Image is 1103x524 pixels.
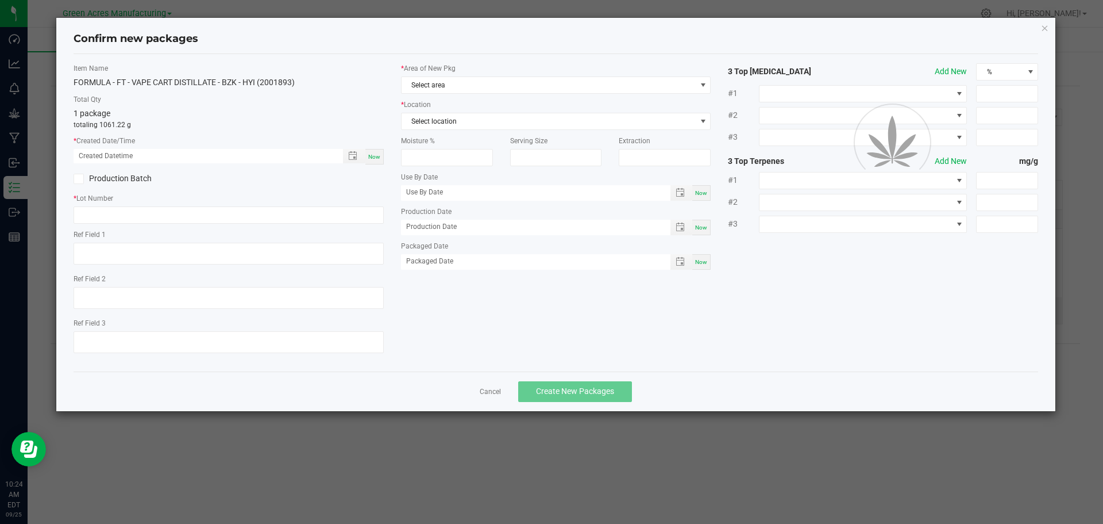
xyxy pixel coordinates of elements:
button: Add New [935,66,967,78]
span: Create New Packages [536,387,614,396]
span: Now [368,154,380,160]
label: Extraction [619,136,711,146]
label: Location [401,100,711,110]
h4: Confirm new packages [74,32,1039,47]
iframe: Resource center [11,432,46,466]
input: Production Date [401,220,658,234]
span: NO DATA FOUND [401,113,711,130]
label: Moisture % [401,136,493,146]
span: % [977,64,1023,80]
span: NO DATA FOUND [759,85,967,102]
a: Cancel [480,387,501,397]
span: Now [695,190,707,196]
input: Created Datetime [74,149,331,163]
label: Item Name [74,63,384,74]
label: Packaged Date [401,241,711,251]
span: 1 package [74,109,110,118]
label: Ref Field 2 [74,274,384,284]
input: Packaged Date [401,254,658,269]
label: Area of New Pkg [401,63,711,74]
label: Production Batch [74,173,220,185]
label: Lot Number [74,193,384,204]
input: Use By Date [401,185,658,200]
label: Ref Field 3 [74,318,384,328]
span: Toggle popup [670,185,693,201]
label: Created Date/Time [74,136,384,146]
button: Create New Packages [518,381,632,402]
span: #1 [728,87,759,100]
label: Production Date [401,206,711,217]
div: FORMULA - FT - VAPE CART DISTILLATE - BZK - HYI (2001893) [74,77,384,89]
span: Select location [402,113,696,129]
span: Toggle popup [670,254,693,270]
span: Toggle popup [343,149,365,163]
span: Toggle popup [670,220,693,235]
span: Now [695,224,707,231]
label: Serving Size [510,136,602,146]
span: Select area [402,77,696,93]
label: Total Qty [74,94,384,105]
span: Now [695,259,707,265]
strong: 3 Top [MEDICAL_DATA] [728,66,852,78]
p: totaling 1061.22 g [74,120,384,130]
label: Ref Field 1 [74,230,384,240]
label: Use By Date [401,172,711,182]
